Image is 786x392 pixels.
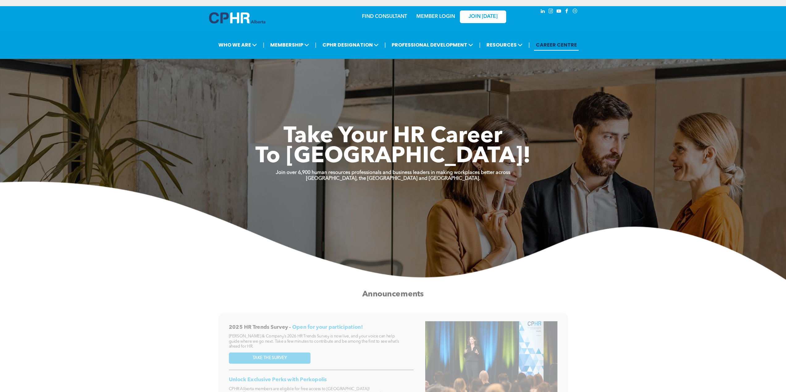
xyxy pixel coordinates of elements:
span: MEMBERSHIP [268,39,311,51]
a: CAREER CENTRE [534,39,579,51]
span: Take Your HR Career [284,126,502,148]
a: MEMBER LOGIN [416,14,455,19]
a: instagram [548,8,554,16]
strong: [GEOGRAPHIC_DATA], the [GEOGRAPHIC_DATA] and [GEOGRAPHIC_DATA]. [306,176,480,181]
li: | [528,39,530,51]
span: CPHR Alberta members are eligible for free access to [GEOGRAPHIC_DATA]! [229,387,370,391]
span: Announcements [362,290,424,298]
a: facebook [564,8,570,16]
a: linkedin [540,8,546,16]
span: 2025 HR Trends Survey - [229,325,291,330]
strong: Join over 6,900 human resources professionals and business leaders in making workplaces better ac... [276,170,510,175]
li: | [315,39,317,51]
span: To [GEOGRAPHIC_DATA]! [255,146,531,168]
span: CPHR DESIGNATION [321,39,380,51]
span: PROFESSIONAL DEVELOPMENT [390,39,475,51]
li: | [479,39,481,51]
span: Unlock Exclusive Perks with Perkopolis [229,377,327,382]
a: youtube [556,8,562,16]
li: | [263,39,264,51]
span: Open for your participation! [292,325,363,330]
span: [PERSON_NAME] & Company’s 2026 HR Trends Survey is now live, and your voice can help guide where ... [229,334,399,348]
li: | [385,39,386,51]
span: JOIN [DATE] [469,14,498,20]
a: Social network [572,8,578,16]
a: FIND CONSULTANT [362,14,407,19]
span: RESOURCES [485,39,524,51]
span: TAKE THE SURVEY [253,356,287,361]
a: JOIN [DATE] [460,10,506,23]
a: TAKE THE SURVEY [229,352,311,364]
span: WHO WE ARE [216,39,259,51]
img: A blue and white logo for cp alberta [209,12,265,23]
